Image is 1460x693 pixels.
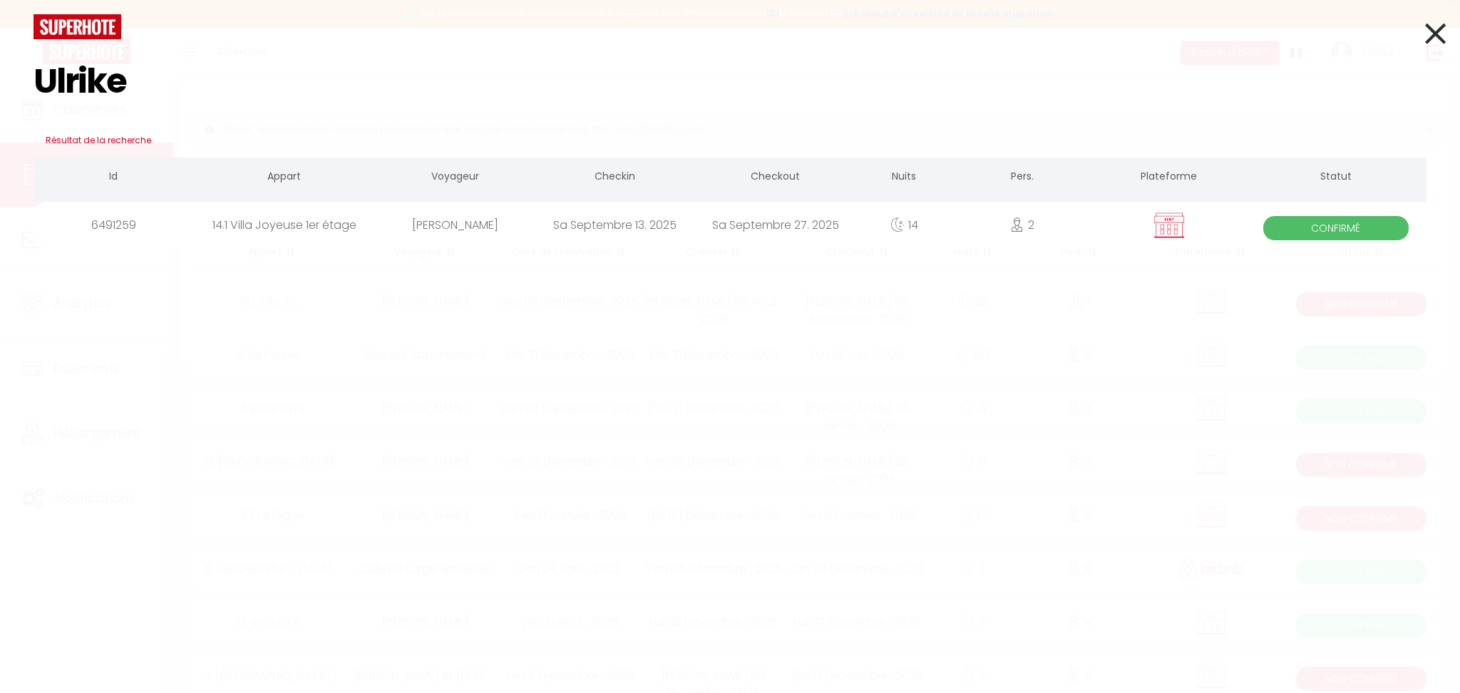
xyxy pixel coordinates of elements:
button: Ouvrir le widget de chat LiveChat [11,6,54,48]
h3: Résultat de la recherche [34,123,1426,158]
th: Id [34,158,194,198]
th: Plateforme [1092,158,1245,198]
div: 6491259 [34,202,194,248]
iframe: Chat [1399,629,1449,682]
div: 14 [855,202,953,248]
div: Sa Septembre 13. 2025 [535,202,695,248]
th: Appart [194,158,375,198]
div: 2 [953,202,1092,248]
th: Nuits [855,158,953,198]
img: rent.png [1151,212,1187,239]
span: Confirmé [1263,216,1408,240]
div: [PERSON_NAME] [375,202,535,248]
th: Statut [1245,158,1426,198]
th: Pers. [953,158,1092,198]
th: Voyageur [375,158,535,198]
th: Checkin [535,158,695,198]
th: Checkout [695,158,855,198]
div: Sa Septembre 27. 2025 [695,202,855,248]
img: logo [34,14,121,39]
input: Tapez pour rechercher... [34,39,1426,123]
div: 14.1 Villa Joyeuse 1er étage [194,202,375,248]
